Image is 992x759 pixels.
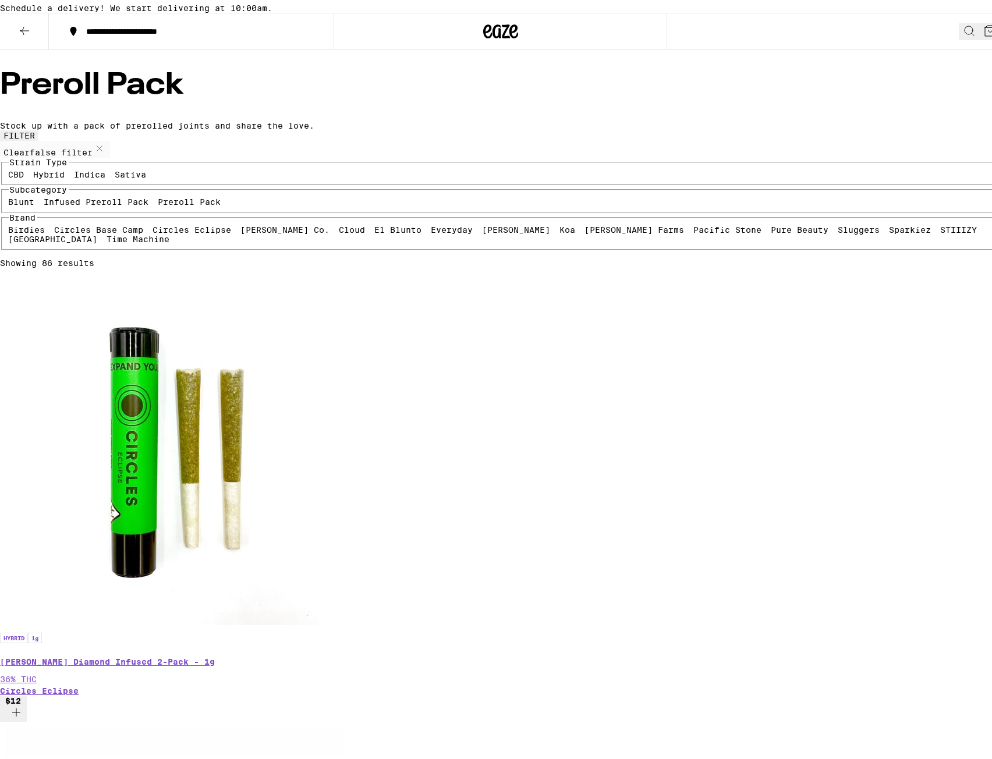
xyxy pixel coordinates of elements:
[26,8,50,19] span: Help
[34,166,65,176] label: Hybrid
[9,231,98,240] label: [GEOGRAPHIC_DATA]
[241,222,330,231] label: [PERSON_NAME] Co.
[890,222,931,231] label: Sparkiez
[9,154,69,164] legend: Strain Type
[838,222,880,231] label: Sluggers
[158,194,221,203] label: Preroll Pack
[9,210,37,219] legend: Brand
[941,222,977,231] label: STIIIZY
[9,166,24,176] label: CBD
[375,222,422,231] label: El Blunto
[771,222,829,231] label: Pure Beauty
[9,222,45,231] label: Birdies
[115,166,147,176] label: Sativa
[483,222,551,231] label: [PERSON_NAME]
[153,222,232,231] label: Circles Eclipse
[339,222,366,231] label: Cloud
[75,166,106,176] label: Indica
[694,222,762,231] label: Pacific Stone
[107,231,170,240] label: Time Machine
[55,222,144,231] label: Circles Base Camp
[585,222,685,231] label: [PERSON_NAME] Farms
[9,182,69,191] legend: Subcategory
[28,629,42,640] p: 1g
[560,222,576,231] label: Koa
[44,194,149,203] label: Infused Preroll Pack
[9,194,35,203] label: Blunt
[431,222,473,231] label: Everyday
[6,693,22,702] span: $12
